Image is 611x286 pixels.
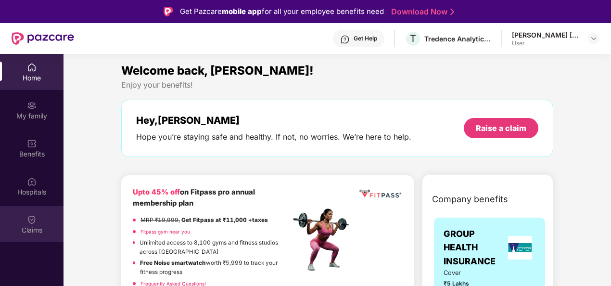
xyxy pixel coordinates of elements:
[133,188,180,196] b: Upto 45% off
[121,80,553,90] div: Enjoy your benefits!
[133,188,255,208] b: on Fitpass pro annual membership plan
[290,206,357,273] img: fpp.png
[136,115,411,126] div: Hey, [PERSON_NAME]
[136,132,411,142] div: Hope you’re staying safe and healthy. If not, no worries. We’re here to help.
[512,39,579,47] div: User
[164,7,173,16] img: Logo
[476,123,526,133] div: Raise a claim
[27,63,37,72] img: svg+xml;base64,PHN2ZyBpZD0iSG9tZSIgeG1sbnM9Imh0dHA6Ly93d3cudzMub3JnLzIwMDAvc3ZnIiB3aWR0aD0iMjAiIG...
[27,177,37,186] img: svg+xml;base64,PHN2ZyBpZD0iSG9zcGl0YWxzIiB4bWxucz0iaHR0cDovL3d3dy53My5vcmcvMjAwMC9zdmciIHdpZHRoPS...
[450,7,454,17] img: Stroke
[444,227,504,268] span: GROUP HEALTH INSURANCE
[391,7,451,17] a: Download Now
[432,193,508,206] span: Company benefits
[444,268,478,278] span: Cover
[27,101,37,110] img: svg+xml;base64,PHN2ZyB3aWR0aD0iMjAiIGhlaWdodD0iMjAiIHZpZXdCb3g9IjAgMCAyMCAyMCIgZmlsbD0ibm9uZSIgeG...
[222,7,262,16] strong: mobile app
[140,259,290,276] p: worth ₹5,999 to track your fitness progress
[512,30,579,39] div: [PERSON_NAME] [PERSON_NAME]
[12,32,74,45] img: New Pazcare Logo
[410,33,416,44] span: T
[27,215,37,224] img: svg+xml;base64,PHN2ZyBpZD0iQ2xhaW0iIHhtbG5zPSJodHRwOi8vd3d3LnczLm9yZy8yMDAwL3N2ZyIgd2lkdGg9IjIwIi...
[121,64,314,78] span: Welcome back, [PERSON_NAME]!
[27,139,37,148] img: svg+xml;base64,PHN2ZyBpZD0iQmVuZWZpdHMiIHhtbG5zPSJodHRwOi8vd3d3LnczLm9yZy8yMDAwL3N2ZyIgd2lkdGg9Ij...
[358,187,403,201] img: fppp.png
[424,34,492,43] div: Tredence Analytics Solutions Private Limited
[354,35,377,42] div: Get Help
[181,217,268,223] strong: Get Fitpass at ₹11,000 +taxes
[180,6,384,17] div: Get Pazcare for all your employee benefits need
[590,35,598,42] img: svg+xml;base64,PHN2ZyBpZD0iRHJvcGRvd24tMzJ4MzIiIHhtbG5zPSJodHRwOi8vd3d3LnczLm9yZy8yMDAwL3N2ZyIgd2...
[340,35,350,44] img: svg+xml;base64,PHN2ZyBpZD0iSGVscC0zMngzMiIgeG1sbnM9Imh0dHA6Ly93d3cudzMub3JnLzIwMDAvc3ZnIiB3aWR0aD...
[140,260,206,266] strong: Free Noise smartwatch
[140,217,180,223] del: MRP ₹19,999,
[140,229,190,234] a: Fitpass gym near you
[508,236,532,260] img: insurerLogo
[140,238,290,256] p: Unlimited access to 8,100 gyms and fitness studios across [GEOGRAPHIC_DATA]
